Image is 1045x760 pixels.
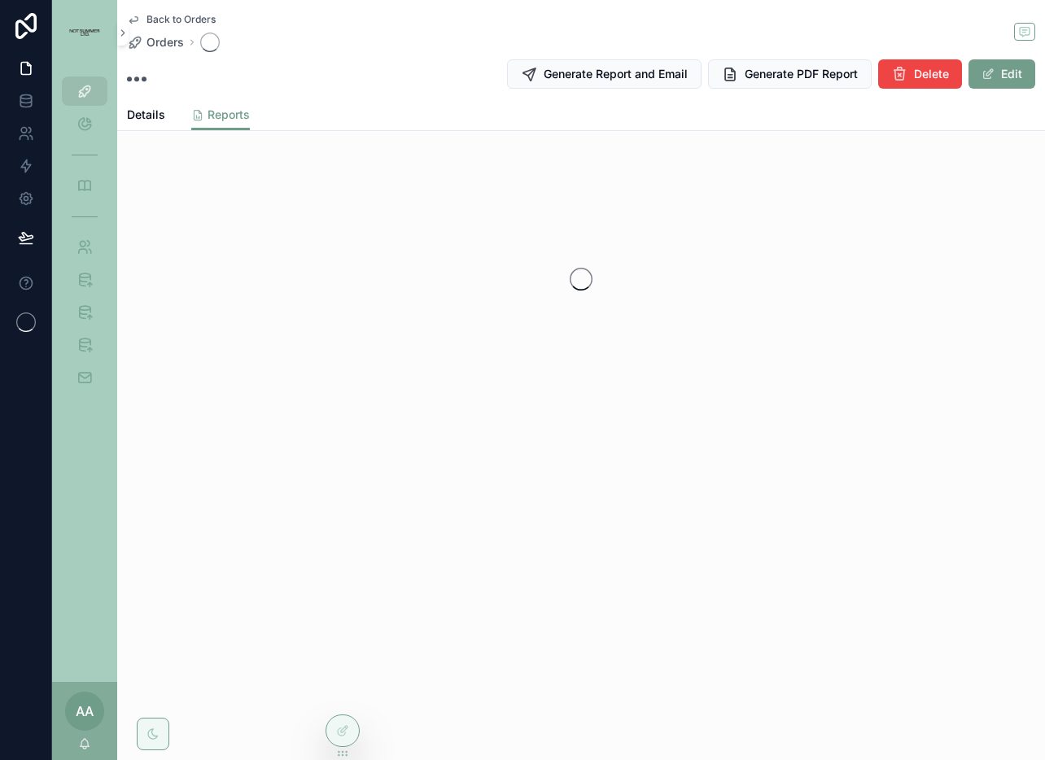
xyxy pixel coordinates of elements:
div: scrollable content [52,65,117,413]
span: Reports [208,107,250,123]
a: Back to Orders [127,13,216,26]
img: App logo [62,29,107,37]
button: Generate PDF Report [708,59,872,89]
span: Orders [146,34,184,50]
a: Orders [127,34,184,50]
span: Generate Report and Email [544,66,688,82]
button: Edit [968,59,1035,89]
span: AA [76,701,94,721]
span: Generate PDF Report [745,66,858,82]
a: Reports [191,100,250,131]
span: Back to Orders [146,13,216,26]
span: Details [127,107,165,123]
span: Delete [914,66,949,82]
button: Generate Report and Email [507,59,702,89]
a: Details [127,100,165,133]
button: Delete [878,59,962,89]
